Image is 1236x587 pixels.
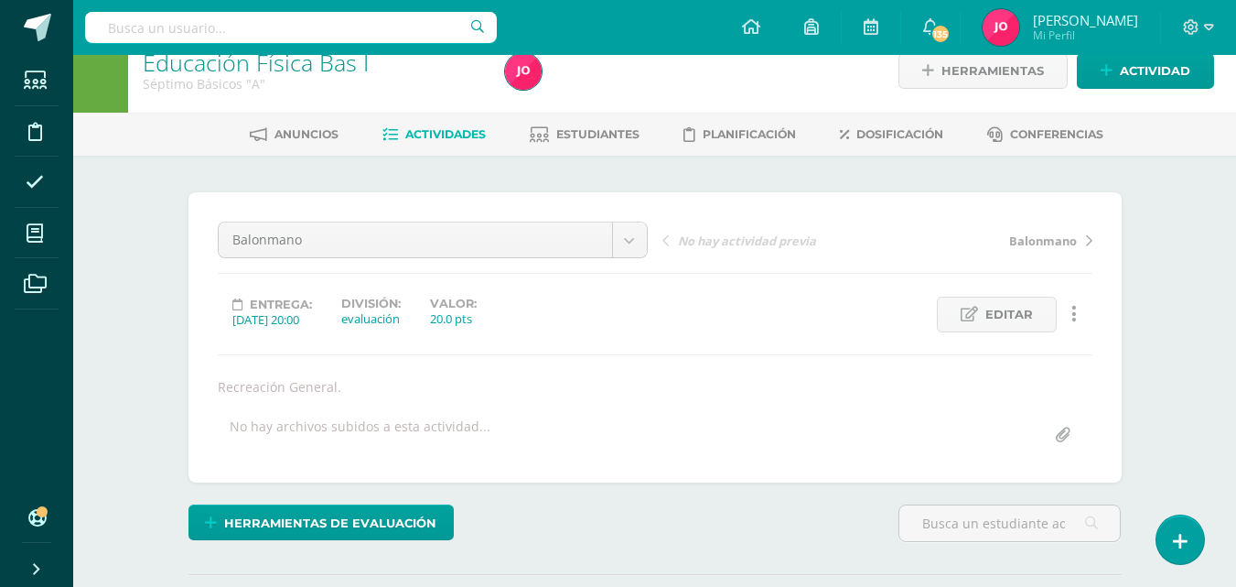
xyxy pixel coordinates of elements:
[224,506,436,540] span: Herramientas de evaluación
[987,120,1103,149] a: Conferencias
[530,120,639,149] a: Estudiantes
[219,223,647,257] a: Balonmano
[703,127,796,141] span: Planificación
[382,120,486,149] a: Actividades
[143,75,483,92] div: Séptimo Básicos 'A'
[250,298,312,311] span: Entrega:
[230,418,490,453] div: No hay archivos subidos a esta actividad...
[505,53,542,90] img: ad1590f16ebdd79f1976c8f1bd04be26.png
[430,310,477,327] div: 20.0 pts
[941,54,1044,88] span: Herramientas
[143,49,483,75] h1: Educación Física Bas I
[430,297,477,310] label: Valor:
[1010,127,1103,141] span: Conferencias
[1120,54,1190,88] span: Actividad
[898,53,1068,89] a: Herramientas
[274,127,339,141] span: Anuncios
[188,505,454,540] a: Herramientas de evaluación
[1077,53,1214,89] a: Actividad
[985,298,1033,332] span: Editar
[210,378,1100,396] div: Recreación General.
[1009,233,1077,249] span: Balonmano
[856,127,943,141] span: Dosificación
[341,297,401,310] label: División:
[840,120,943,149] a: Dosificación
[405,127,486,141] span: Actividades
[250,120,339,149] a: Anuncios
[232,223,598,257] span: Balonmano
[232,311,312,328] div: [DATE] 20:00
[85,12,497,43] input: Busca un usuario...
[143,47,369,78] a: Educación Física Bas I
[556,127,639,141] span: Estudiantes
[1033,11,1138,29] span: [PERSON_NAME]
[678,233,816,249] span: No hay actividad previa
[983,9,1019,46] img: ad1590f16ebdd79f1976c8f1bd04be26.png
[1033,27,1138,43] span: Mi Perfil
[930,24,951,44] span: 135
[683,120,796,149] a: Planificación
[341,310,401,327] div: evaluación
[899,505,1120,541] input: Busca un estudiante aquí...
[877,231,1092,249] a: Balonmano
